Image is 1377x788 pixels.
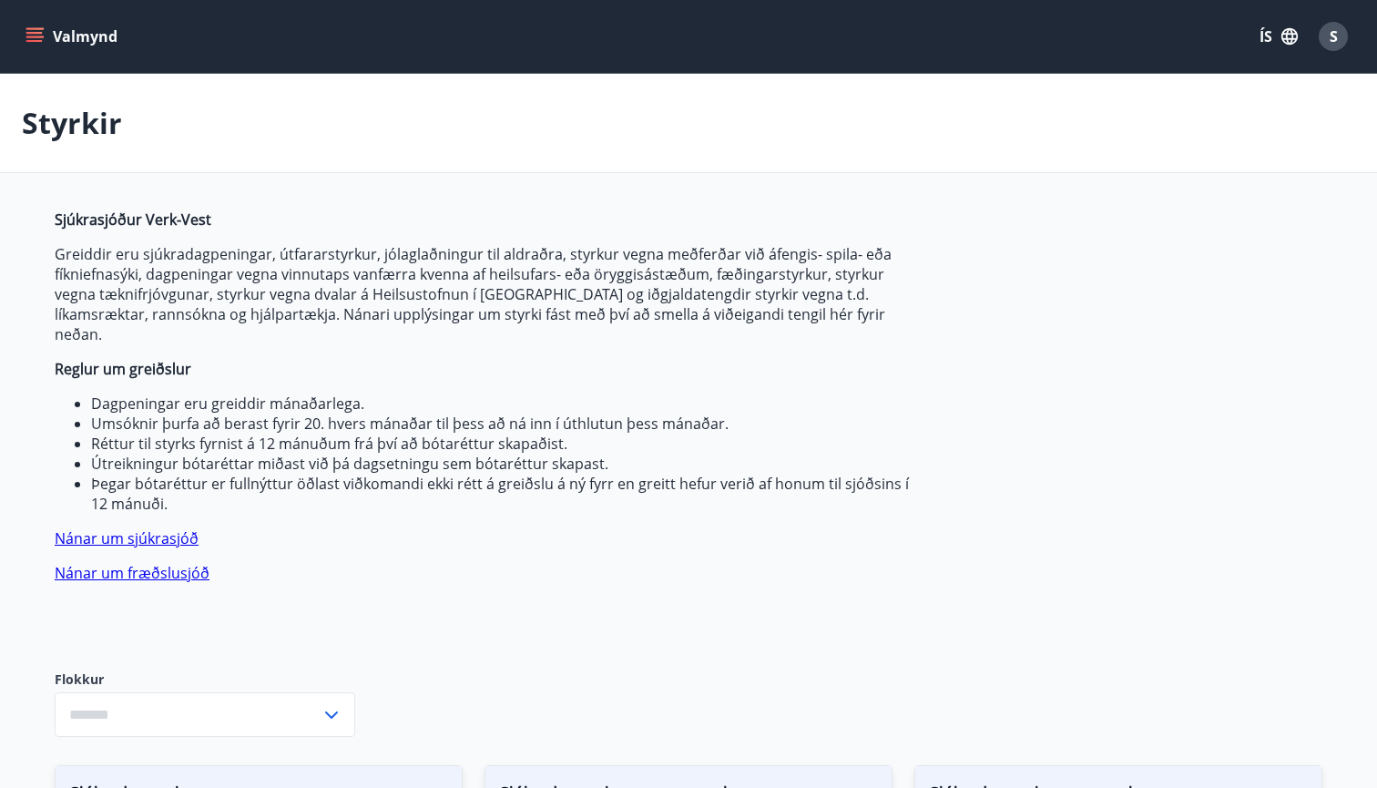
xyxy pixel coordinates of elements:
li: Dagpeningar eru greiddir mánaðarlega. [91,394,914,414]
label: Flokkur [55,670,355,689]
p: Greiddir eru sjúkradagpeningar, útfararstyrkur, jólaglaðningur til aldraðra, styrkur vegna meðfer... [55,244,914,344]
span: S [1330,26,1338,46]
li: Þegar bótaréttur er fullnýttur öðlast viðkomandi ekki rétt á greiðslu á ný fyrr en greitt hefur v... [91,474,914,514]
a: Nánar um sjúkrasjóð [55,528,199,548]
p: Styrkir [22,103,122,143]
button: S [1311,15,1355,58]
li: Útreikningur bótaréttar miðast við þá dagsetningu sem bótaréttur skapast. [91,454,914,474]
strong: Sjúkrasjóður Verk-Vest [55,210,211,230]
a: Nánar um fræðslusjóð [55,563,209,583]
li: Umsóknir þurfa að berast fyrir 20. hvers mánaðar til þess að ná inn í úthlutun þess mánaðar. [91,414,914,434]
button: menu [22,20,125,53]
li: Réttur til styrks fyrnist á 12 mánuðum frá því að bótaréttur skapaðist. [91,434,914,454]
button: ÍS [1249,20,1308,53]
strong: Reglur um greiðslur [55,359,191,379]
